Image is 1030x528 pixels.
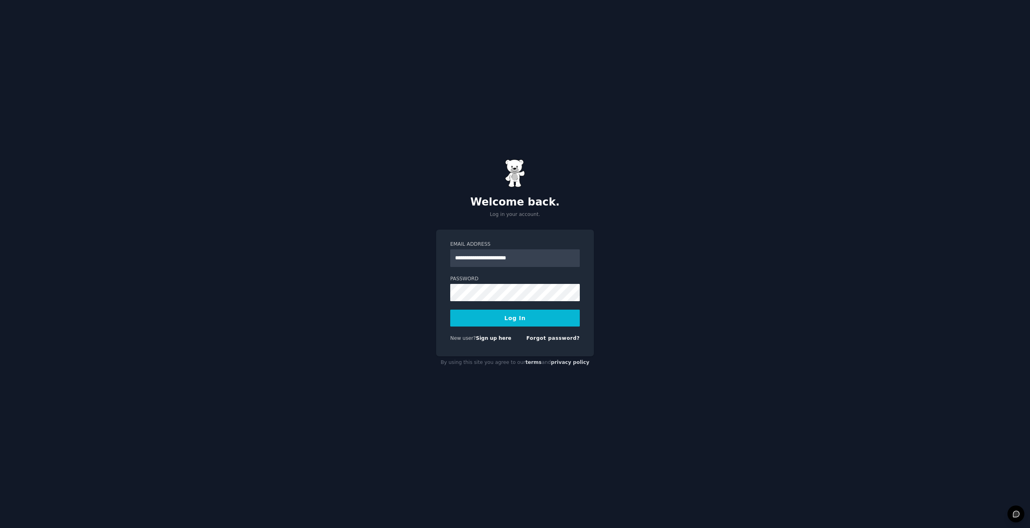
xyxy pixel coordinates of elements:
a: Forgot password? [526,335,580,341]
span: New user? [450,335,476,341]
button: Log In [450,310,580,327]
a: privacy policy [551,360,589,365]
p: Log in your account. [436,211,594,218]
a: Sign up here [476,335,511,341]
a: terms [525,360,542,365]
label: Email Address [450,241,580,248]
label: Password [450,275,580,283]
img: Gummy Bear [505,159,525,187]
div: By using this site you agree to our and [436,356,594,369]
h2: Welcome back. [436,196,594,209]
